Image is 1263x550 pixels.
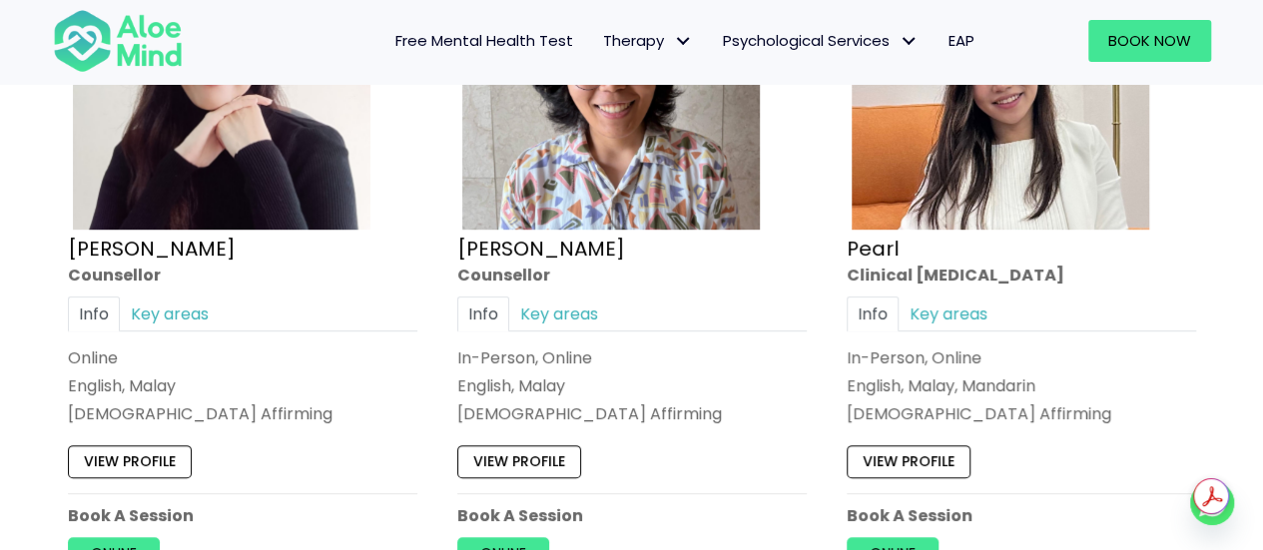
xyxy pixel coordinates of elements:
[588,20,708,62] a: TherapyTherapy: submenu
[380,20,588,62] a: Free Mental Health Test
[457,264,807,286] div: Counsellor
[847,296,899,331] a: Info
[68,374,417,397] p: English, Malay
[847,374,1196,397] p: English, Malay, Mandarin
[68,296,120,331] a: Info
[457,374,807,397] p: English, Malay
[847,446,970,478] a: View profile
[723,30,919,51] span: Psychological Services
[457,235,625,263] a: [PERSON_NAME]
[68,235,236,263] a: [PERSON_NAME]
[847,403,1196,426] div: [DEMOGRAPHIC_DATA] Affirming
[934,20,989,62] a: EAP
[68,264,417,286] div: Counsellor
[669,27,698,56] span: Therapy: submenu
[847,504,1196,527] p: Book A Session
[895,27,924,56] span: Psychological Services: submenu
[1108,30,1191,51] span: Book Now
[457,403,807,426] div: [DEMOGRAPHIC_DATA] Affirming
[68,446,192,478] a: View profile
[209,20,989,62] nav: Menu
[68,346,417,369] div: Online
[847,235,899,263] a: Pearl
[509,296,609,331] a: Key areas
[708,20,934,62] a: Psychological ServicesPsychological Services: submenu
[1190,481,1234,525] a: Whatsapp
[68,504,417,527] p: Book A Session
[899,296,998,331] a: Key areas
[603,30,693,51] span: Therapy
[847,346,1196,369] div: In-Person, Online
[1088,20,1211,62] a: Book Now
[847,264,1196,286] div: Clinical [MEDICAL_DATA]
[457,346,807,369] div: In-Person, Online
[68,403,417,426] div: [DEMOGRAPHIC_DATA] Affirming
[457,446,581,478] a: View profile
[457,296,509,331] a: Info
[948,30,974,51] span: EAP
[457,504,807,527] p: Book A Session
[53,8,183,74] img: Aloe mind Logo
[395,30,573,51] span: Free Mental Health Test
[120,296,220,331] a: Key areas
